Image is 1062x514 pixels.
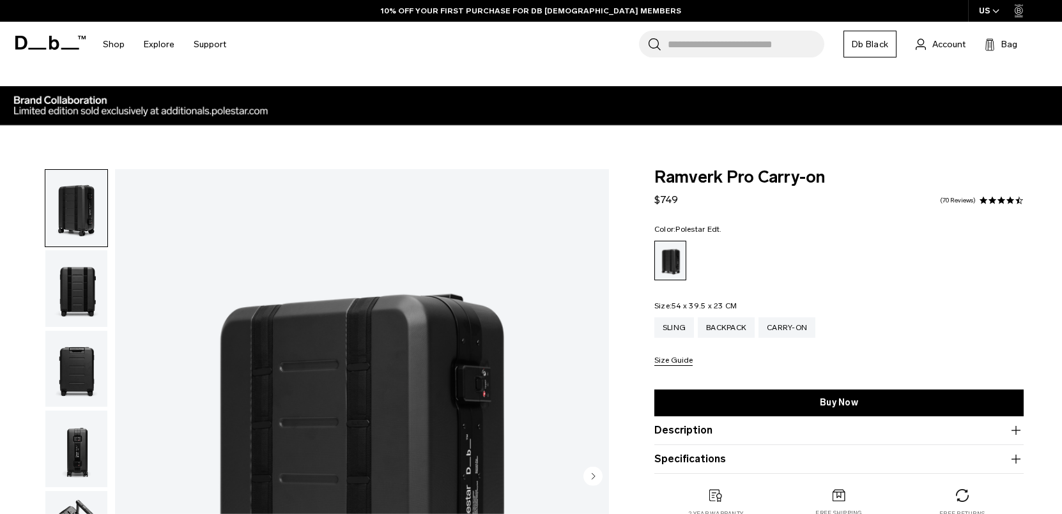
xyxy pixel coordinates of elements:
span: Bag [1001,38,1017,51]
a: Backpack [698,317,755,338]
a: Db Black [843,31,897,57]
a: Account [916,36,966,52]
a: 10% OFF YOUR FIRST PURCHASE FOR DB [DEMOGRAPHIC_DATA] MEMBERS [381,5,681,17]
button: Ramverk Pro Carry-on Polestar Edt. [45,410,108,488]
span: Ramverk Pro Carry-on [654,169,1024,186]
button: Ramverk Pro Carry-on Polestar Edt. [45,250,108,328]
a: Support [194,22,226,67]
button: Size Guide [654,356,693,366]
span: Account [932,38,966,51]
img: Ramverk Pro Carry-on Polestar Edt. [45,170,107,246]
a: Carry-on [758,317,815,338]
button: Specifications [654,451,1024,467]
legend: Size: [654,302,737,310]
span: 54 x 39.5 x 23 CM [672,301,737,310]
a: Explore [144,22,174,67]
button: Ramverk Pro Carry-on Polestar Edt. [45,169,108,247]
span: Polestar Edt. [675,225,721,234]
a: 70 reviews [940,197,976,204]
button: Ramverk Pro Carry-on Polestar Edt. [45,330,108,408]
a: Buy Now [654,389,1024,416]
span: $749 [654,193,678,206]
a: Shop [103,22,125,67]
button: Description [654,423,1024,438]
img: Ramverk Pro Carry-on Polestar Edt. [45,411,107,487]
img: Ramverk Pro Carry-on Polestar Edt. [45,250,107,327]
a: Sling [654,317,694,338]
a: Polestar Edt. [654,241,686,280]
button: Next slide [583,466,603,488]
legend: Color: [654,225,722,233]
button: Bag [985,36,1017,52]
img: Ramverk Pro Carry-on Polestar Edt. [45,331,107,407]
nav: Main Navigation [93,22,236,67]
